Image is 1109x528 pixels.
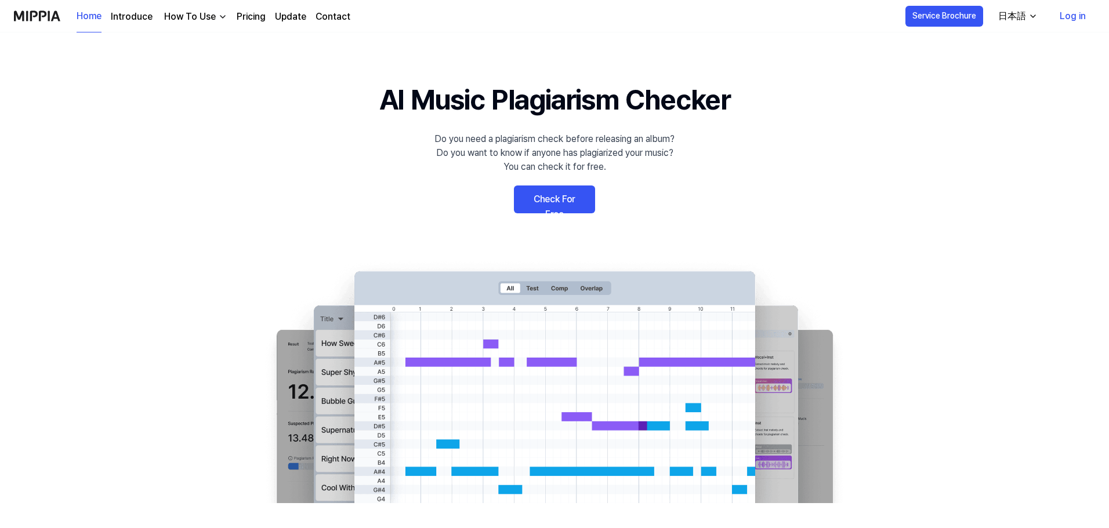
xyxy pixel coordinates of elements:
a: Pricing [237,10,266,24]
a: Update [275,10,306,24]
a: Contact [316,10,350,24]
button: How To Use [162,10,227,24]
div: 日本語 [996,9,1028,23]
div: Do you need a plagiarism check before releasing an album? Do you want to know if anyone has plagi... [434,132,675,174]
img: down [218,12,227,21]
button: Service Brochure [905,6,983,27]
img: main Image [253,260,856,503]
div: How To Use [162,10,218,24]
button: 日本語 [989,5,1045,28]
a: Check For Free [514,185,595,213]
a: Home [77,1,102,32]
h1: AI Music Plagiarism Checker [379,79,730,121]
a: Introduce [111,10,153,24]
